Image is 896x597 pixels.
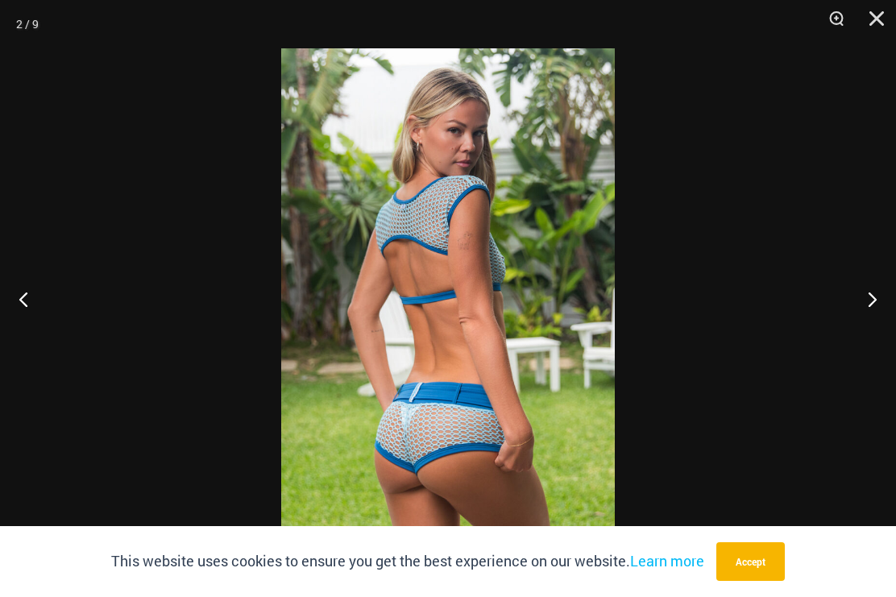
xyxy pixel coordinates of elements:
button: Accept [716,542,785,581]
p: This website uses cookies to ensure you get the best experience on our website. [111,549,704,574]
button: Next [836,259,896,339]
img: Lighthouse Blues 3668 Crop Top 516 Short 04 [281,48,615,549]
div: 2 / 9 [16,12,39,36]
a: Learn more [630,551,704,570]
